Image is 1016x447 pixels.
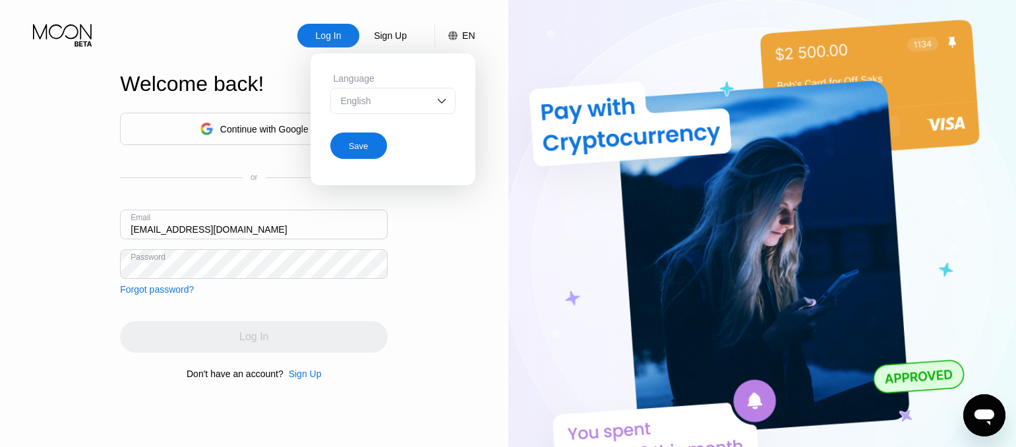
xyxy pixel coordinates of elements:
[338,96,429,106] div: English
[131,213,150,222] div: Email
[297,24,359,47] div: Log In
[330,127,456,159] div: Save
[251,173,258,182] div: or
[120,113,388,145] div: Continue with Google
[373,29,408,42] div: Sign Up
[314,29,343,42] div: Log In
[220,124,309,134] div: Continue with Google
[289,369,322,379] div: Sign Up
[359,24,421,47] div: Sign Up
[120,72,388,96] div: Welcome back!
[284,369,322,379] div: Sign Up
[131,253,165,262] div: Password
[963,394,1005,436] iframe: 启动消息传送窗口的按钮
[330,73,456,84] div: Language
[462,30,475,41] div: EN
[120,284,194,295] div: Forgot password?
[434,24,475,47] div: EN
[349,140,369,152] div: Save
[187,369,284,379] div: Don't have an account?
